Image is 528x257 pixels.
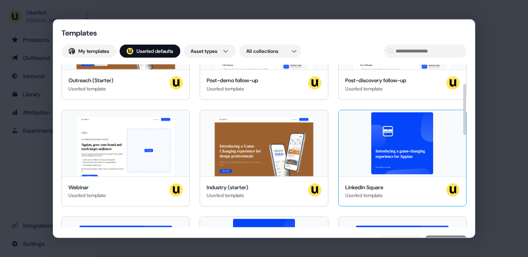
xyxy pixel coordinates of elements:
[239,45,301,58] button: All collections
[308,76,321,90] img: userled logo
[170,183,183,196] img: userled logo
[308,183,321,196] img: userled logo
[61,28,144,38] div: Templates
[207,191,248,200] div: Userled template
[68,84,113,93] div: Userled template
[345,183,383,191] div: LinkedIn Square
[120,45,180,58] button: userled logo;Userled defaults
[61,109,190,207] button: Hey Appian 👋Learn moreBook a demoLIVE WEBINAR | [DATE] 1PM EST | 10AM PSTAppian, grow your brand ...
[207,84,258,93] div: Userled template
[170,76,183,90] img: userled logo
[207,76,258,85] div: Post-demo follow-up
[345,76,406,85] div: Post-discovery follow-up
[446,183,460,196] img: userled logo
[200,109,328,207] button: Hey Appian 👋Learn moreBook a demoIntroducing a Game-Changing experience for design professionalsW...
[246,47,278,55] span: All collections
[68,48,75,55] img: Yann
[338,109,467,207] button: Introducing a game-changing experience for AppianSee what we can do!LinkedIn SquareUserled templa...
[207,183,248,191] div: Industry (starter)
[68,76,113,85] div: Outreach (Starter)
[68,183,106,191] div: Webinar
[127,48,133,55] img: userled logo
[345,84,406,93] div: Userled template
[68,191,106,200] div: Userled template
[446,76,460,90] img: userled logo
[184,45,236,58] button: Asset types
[380,236,421,247] button: Cancel
[345,191,383,200] div: Userled template
[127,48,133,55] div: ;
[61,45,116,58] button: My templates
